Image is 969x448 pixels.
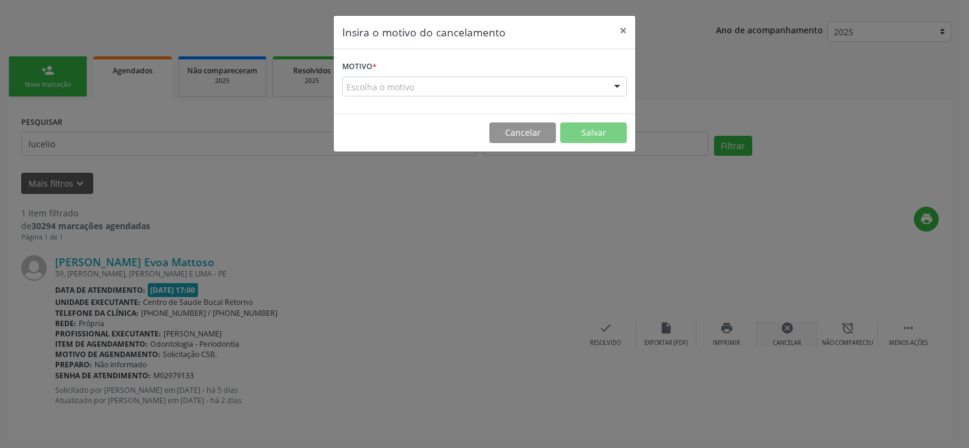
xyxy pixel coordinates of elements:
[346,81,414,93] span: Escolha o motivo
[342,58,377,76] label: Motivo
[611,16,635,45] button: Close
[489,122,556,143] button: Cancelar
[560,122,627,143] button: Salvar
[342,24,506,40] h5: Insira o motivo do cancelamento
